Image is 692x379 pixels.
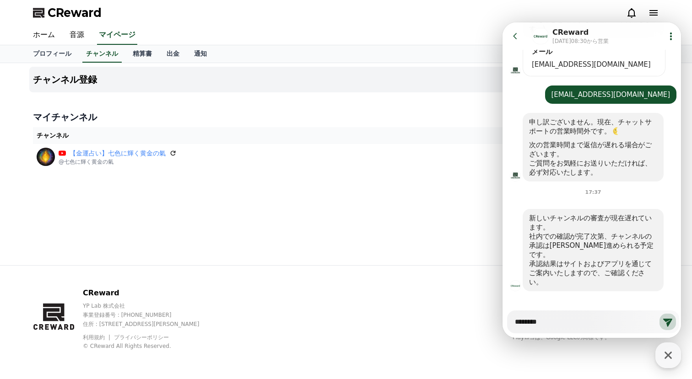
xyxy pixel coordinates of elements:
[187,45,214,63] a: 通知
[33,75,97,85] h4: チャンネル登録
[83,302,215,310] p: YP Lab 株式会社
[70,149,166,158] a: 【金運占い】七色に輝く黄金の氣
[83,311,215,319] p: 事業登録番号 : [PHONE_NUMBER]
[83,288,215,299] p: CReward
[62,26,92,45] a: 音源
[125,45,159,63] a: 精算書
[33,127,479,144] th: チャンネル
[29,67,663,92] button: チャンネル登録
[26,26,62,45] a: ホーム
[97,26,137,45] a: マイページ
[37,148,55,166] img: 【金運占い】七色に輝く黄金の氣
[159,45,187,63] a: 出金
[83,334,112,341] a: 利用規約
[83,342,215,350] p: © CReward All Rights Reserved.
[48,5,102,20] span: CReward
[483,152,536,162] p: -
[503,22,681,338] iframe: Channel chat
[33,5,102,20] a: CReward
[114,334,169,341] a: プライバシーポリシー
[33,111,659,123] h4: マイチャンネル
[82,45,122,63] a: チャンネル
[479,127,540,144] th: 承認
[59,158,177,165] p: @七色に輝く黄金の氣
[83,320,215,328] p: 住所 : [STREET_ADDRESS][PERSON_NAME]
[26,45,79,63] a: プロフィール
